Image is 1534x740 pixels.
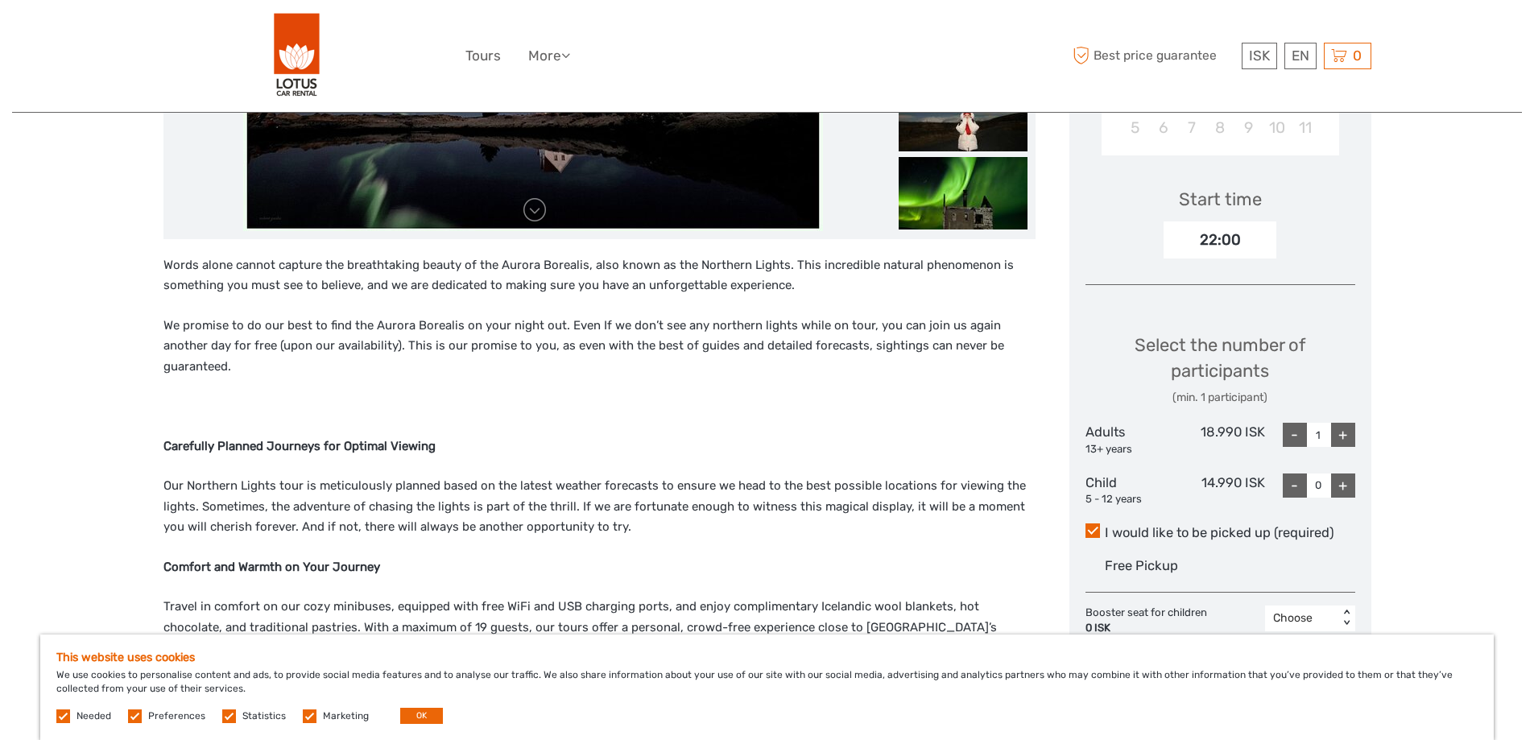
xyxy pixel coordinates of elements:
[1085,492,1176,507] div: 5 - 12 years
[1085,621,1207,636] div: 0 ISK
[1339,610,1353,626] div: < >
[163,316,1036,378] p: We promise to do our best to find the Aurora Borealis on your night out. Even If we don’t see any...
[1205,114,1234,141] div: Choose Wednesday, October 8th, 2025
[1283,473,1307,498] div: -
[400,708,443,724] button: OK
[1249,48,1270,64] span: ISK
[23,28,182,41] p: We're away right now. Please check back later!
[163,560,380,574] strong: Comfort and Warmth on Your Journey
[40,635,1494,740] div: We use cookies to personalise content and ads, to provide social media features and to analyse ou...
[1175,423,1265,457] div: 18.990 ISK
[1121,114,1149,141] div: Choose Sunday, October 5th, 2025
[323,709,369,723] label: Marketing
[1331,423,1355,447] div: +
[148,709,205,723] label: Preferences
[465,44,501,68] a: Tours
[274,12,320,100] img: 443-e2bd2384-01f0-477a-b1bf-f993e7f52e7d_logo_big.png
[1149,114,1177,141] div: Choose Monday, October 6th, 2025
[899,157,1027,229] img: 46147ee86efc4724a1ec950ea5999eab_slider_thumbnail.jpg
[163,597,1036,659] p: Travel in comfort on our cozy minibuses, equipped with free WiFi and USB charging ports, and enjo...
[1105,558,1178,573] span: Free Pickup
[1179,187,1262,212] div: Start time
[1085,390,1355,406] div: (min. 1 participant)
[1234,114,1263,141] div: Choose Thursday, October 9th, 2025
[1085,606,1215,636] div: Booster seat for children
[163,439,436,453] strong: Carefully Planned Journeys for Optimal Viewing
[1177,114,1205,141] div: Choose Tuesday, October 7th, 2025
[56,651,1478,664] h5: This website uses cookies
[1175,473,1265,507] div: 14.990 ISK
[1085,473,1176,507] div: Child
[1069,43,1238,69] span: Best price guarantee
[528,44,570,68] a: More
[1085,333,1355,406] div: Select the number of participants
[76,709,111,723] label: Needed
[1085,523,1355,543] label: I would like to be picked up (required)
[1284,43,1317,69] div: EN
[1291,114,1319,141] div: Choose Saturday, October 11th, 2025
[1263,114,1291,141] div: Choose Friday, October 10th, 2025
[163,476,1036,538] p: Our Northern Lights tour is meticulously planned based on the latest weather forecasts to ensure ...
[1273,610,1330,626] div: Choose
[185,25,205,44] button: Open LiveChat chat widget
[1283,423,1307,447] div: -
[1085,423,1176,457] div: Adults
[1350,48,1364,64] span: 0
[899,79,1027,151] img: 526ec71d5edc47d28292c8a074dd1beb_slider_thumbnail.jpg
[1085,442,1176,457] div: 13+ years
[1164,221,1276,258] div: 22:00
[163,255,1036,296] p: Words alone cannot capture the breathtaking beauty of the Aurora Borealis, also known as the Nort...
[1331,473,1355,498] div: +
[242,709,286,723] label: Statistics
